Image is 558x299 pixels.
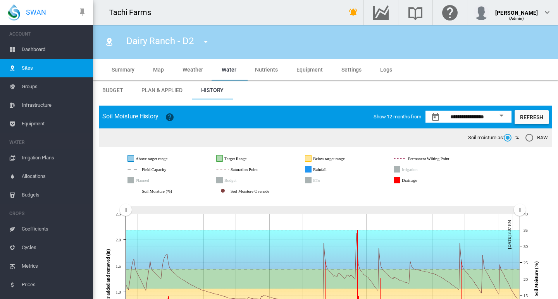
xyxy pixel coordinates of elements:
[119,203,133,217] g: Zoom chart using cursor arrows
[372,8,390,17] md-icon: Go to the Data Hub
[126,206,520,214] rect: Zoom chart using cursor arrows
[128,177,174,184] g: Planned
[305,166,350,173] g: Rainfall
[525,134,548,142] md-radio-button: RAW
[305,177,342,184] g: ETo
[509,16,524,21] span: (Admin)
[394,155,480,162] g: Permanent Wilting Point
[406,8,425,17] md-icon: Search the knowledge base
[22,114,87,133] span: Equipment
[9,28,87,40] span: ACCOUNT
[524,277,528,282] tspan: 20
[116,237,121,242] tspan: 2.0
[22,59,87,77] span: Sites
[255,67,278,73] span: Nutrients
[507,220,511,249] tspan: [DATE] 3:07 PM
[22,275,87,294] span: Prices
[504,134,519,142] md-radio-button: %
[201,87,224,93] span: History
[162,109,177,125] button: icon-help-circle
[116,264,121,268] tspan: 1.5
[22,220,87,238] span: Coefficients
[524,293,528,298] tspan: 15
[201,37,210,46] md-icon: icon-menu-down
[22,149,87,167] span: Irrigation Plans
[341,67,362,73] span: Settings
[77,8,87,17] md-icon: icon-pin
[524,228,528,232] tspan: 35
[441,8,459,17] md-icon: Click here for help
[22,186,87,204] span: Budgets
[128,166,193,173] g: Field Capacity
[22,40,87,59] span: Dashboard
[102,34,117,50] button: Click to go to list of Sites
[305,155,375,162] g: Below target range
[116,290,121,294] tspan: 1.0
[183,67,203,73] span: Weather
[22,238,87,257] span: Cycles
[222,67,236,73] span: Water
[374,114,421,120] span: Show 12 months from
[428,109,443,125] button: md-calendar
[346,5,361,20] button: icon-bell-ring
[394,166,443,173] g: Irrigation
[394,177,443,184] g: Drainage
[22,257,87,275] span: Metrics
[534,261,539,296] tspan: Soil Moisture (%)
[217,188,299,195] g: Soil Moisture Override
[495,6,538,14] div: [PERSON_NAME]
[380,67,392,73] span: Logs
[128,155,198,162] g: Above target range
[494,109,508,123] button: Open calendar
[349,8,358,17] md-icon: icon-bell-ring
[112,67,134,73] span: Summary
[153,67,164,73] span: Map
[9,136,87,149] span: WATER
[26,7,46,17] span: SWAN
[524,260,528,265] tspan: 25
[128,188,200,195] g: Soil Moisture (%)
[165,113,174,122] md-icon: icon-help-circle
[102,113,158,120] span: Soil Moisture History
[217,177,261,184] g: Budget
[468,134,504,141] span: Soil moisture as:
[8,4,20,21] img: SWAN-Landscape-Logo-Colour-drop.png
[474,5,489,20] img: profile.jpg
[116,212,121,216] tspan: 2.5
[296,67,323,73] span: Equipment
[542,8,552,17] md-icon: icon-chevron-down
[217,166,286,173] g: Saturation Point
[105,37,114,46] md-icon: icon-map-marker-radius
[22,167,87,186] span: Allocations
[22,77,87,96] span: Groups
[515,110,549,124] button: Click Refresh to update site data if new data or settings changes have recently been applied to t...
[9,207,87,220] span: CROPS
[109,7,158,18] div: Tachi Farms
[126,36,193,46] span: Dairy Ranch - D2
[102,87,123,93] span: Budget
[217,155,274,162] g: Target Range
[198,34,214,50] button: icon-menu-down
[141,87,183,93] span: Plan & Applied
[524,244,528,249] tspan: 30
[513,203,527,217] g: Zoom chart using cursor arrows
[524,212,528,216] tspan: 40
[22,96,87,114] span: Infrastructure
